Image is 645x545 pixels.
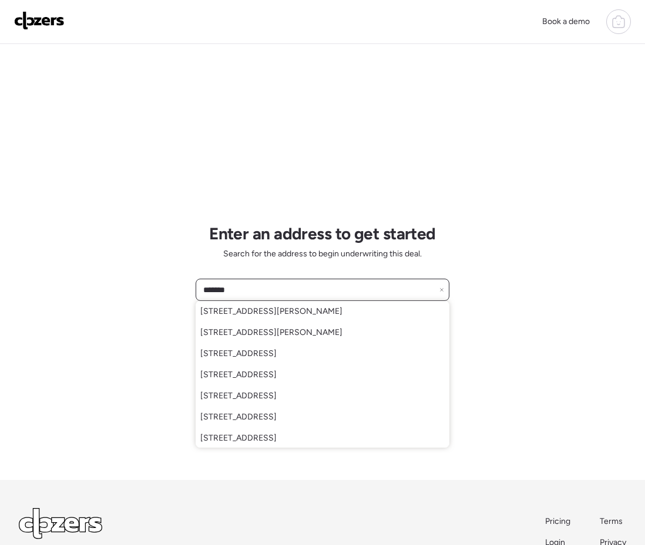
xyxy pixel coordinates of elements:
span: [STREET_ADDRESS][PERSON_NAME] [200,306,342,317]
span: Pricing [545,516,570,526]
a: Terms [600,516,626,527]
a: Pricing [545,516,572,527]
span: [STREET_ADDRESS] [200,432,277,444]
img: Logo [14,11,65,30]
span: Terms [600,516,623,526]
span: Search for the address to begin underwriting this deal. [223,248,422,260]
span: Book a demo [542,16,590,26]
h1: Enter an address to get started [209,224,436,243]
img: Logo Light [19,508,102,539]
span: [STREET_ADDRESS] [200,369,277,381]
span: [STREET_ADDRESS][PERSON_NAME] [200,327,342,338]
span: [STREET_ADDRESS] [200,348,277,360]
span: [STREET_ADDRESS] [200,390,277,402]
span: [STREET_ADDRESS] [200,411,277,423]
